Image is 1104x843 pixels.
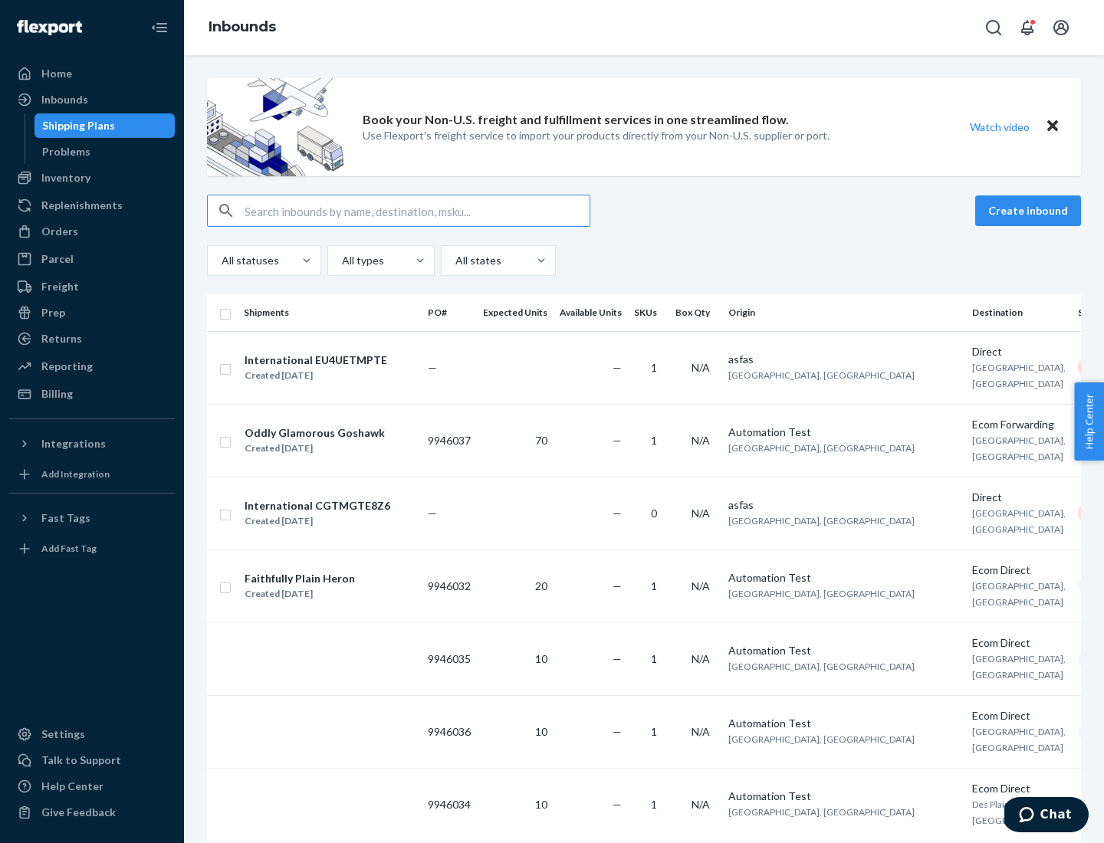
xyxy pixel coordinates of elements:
[972,799,1063,826] span: Des Plaines, [GEOGRAPHIC_DATA]
[554,294,628,331] th: Available Units
[422,549,477,622] td: 9946032
[363,128,830,143] p: Use Flexport’s freight service to import your products directly from your Non-U.S. supplier or port.
[363,111,789,129] p: Book your Non-U.S. freight and fulfillment services in one streamlined flow.
[41,224,78,239] div: Orders
[972,726,1066,753] span: [GEOGRAPHIC_DATA], [GEOGRAPHIC_DATA]
[9,354,175,379] a: Reporting
[245,498,390,513] div: International CGTMGTE8Z6
[238,294,422,331] th: Shipments
[422,768,477,841] td: 9946034
[972,362,1066,389] span: [GEOGRAPHIC_DATA], [GEOGRAPHIC_DATA]
[960,116,1040,138] button: Watch video
[477,294,554,331] th: Expected Units
[245,353,387,368] div: International EU4UETMPTE
[340,253,342,268] input: All types
[41,436,106,451] div: Integrations
[613,579,622,592] span: —
[966,294,1072,331] th: Destination
[651,361,657,374] span: 1
[972,635,1066,651] div: Ecom Direct
[1004,797,1089,835] iframe: Opens a widget where you can chat to one of our agents
[9,247,175,271] a: Parcel
[972,580,1066,608] span: [GEOGRAPHIC_DATA], [GEOGRAPHIC_DATA]
[692,579,710,592] span: N/A
[41,779,103,794] div: Help Center
[9,166,175,190] a: Inventory
[613,798,622,811] span: —
[728,352,960,367] div: asfas
[978,12,1009,43] button: Open Search Box
[1074,382,1104,461] button: Help Center
[692,798,710,811] span: N/A
[428,507,437,520] span: —
[628,294,669,331] th: SKUs
[9,748,175,772] button: Talk to Support
[34,113,176,138] a: Shipping Plans
[422,404,477,477] td: 9946037
[728,442,915,454] span: [GEOGRAPHIC_DATA], [GEOGRAPHIC_DATA]
[722,294,966,331] th: Origin
[728,515,915,526] span: [GEOGRAPHIC_DATA], [GEOGRAPHIC_DATA]
[728,716,960,731] div: Automation Test
[975,195,1081,226] button: Create inbound
[728,570,960,586] div: Automation Test
[972,417,1066,432] div: Ecom Forwarding
[144,12,175,43] button: Close Navigation
[41,92,88,107] div: Inbounds
[41,386,73,402] div: Billing
[9,462,175,487] a: Add Integration
[728,661,915,672] span: [GEOGRAPHIC_DATA], [GEOGRAPHIC_DATA]
[972,344,1066,359] div: Direct
[535,725,547,738] span: 10
[613,652,622,665] span: —
[41,251,74,267] div: Parcel
[535,652,547,665] span: 10
[196,5,288,50] ol: breadcrumbs
[692,507,710,520] span: N/A
[972,490,1066,505] div: Direct
[613,725,622,738] span: —
[651,579,657,592] span: 1
[9,219,175,244] a: Orders
[41,66,72,81] div: Home
[651,798,657,811] span: 1
[41,805,116,820] div: Give Feedback
[209,18,276,35] a: Inbounds
[535,798,547,811] span: 10
[245,195,590,226] input: Search inbounds by name, destination, msku...
[9,300,175,325] a: Prep
[9,431,175,456] button: Integrations
[651,434,657,447] span: 1
[728,789,960,804] div: Automation Test
[41,305,65,320] div: Prep
[669,294,722,331] th: Box Qty
[41,170,90,185] div: Inventory
[651,652,657,665] span: 1
[245,425,385,441] div: Oddly Glamorous Goshawk
[245,586,355,602] div: Created [DATE]
[9,61,175,86] a: Home
[692,361,710,374] span: N/A
[9,274,175,299] a: Freight
[245,513,390,529] div: Created [DATE]
[972,653,1066,681] span: [GEOGRAPHIC_DATA], [GEOGRAPHIC_DATA]
[41,510,90,526] div: Fast Tags
[41,753,121,768] div: Talk to Support
[9,506,175,530] button: Fast Tags
[422,622,477,695] td: 9946035
[972,708,1066,723] div: Ecom Direct
[728,588,915,599] span: [GEOGRAPHIC_DATA], [GEOGRAPHIC_DATA]
[728,425,960,440] div: Automation Test
[613,434,622,447] span: —
[972,781,1066,796] div: Ecom Direct
[9,774,175,799] a: Help Center
[9,536,175,561] a: Add Fast Tag
[422,695,477,768] td: 9946036
[41,331,82,346] div: Returns
[535,434,547,447] span: 70
[692,434,710,447] span: N/A
[1043,116,1063,138] button: Close
[245,368,387,383] div: Created [DATE]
